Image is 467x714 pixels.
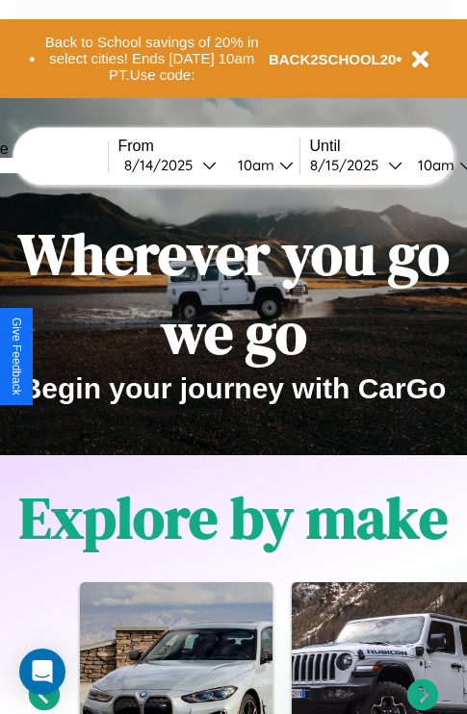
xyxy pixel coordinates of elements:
[269,51,397,67] b: BACK2SCHOOL20
[222,155,299,175] button: 10am
[118,155,222,175] button: 8/14/2025
[19,649,65,695] div: Open Intercom Messenger
[228,156,279,174] div: 10am
[19,478,448,557] h1: Explore by make
[408,156,459,174] div: 10am
[118,138,299,155] label: From
[124,156,202,174] div: 8 / 14 / 2025
[10,318,23,395] div: Give Feedback
[310,156,388,174] div: 8 / 15 / 2025
[36,29,269,89] button: Back to School savings of 20% in select cities! Ends [DATE] 10am PT.Use code:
